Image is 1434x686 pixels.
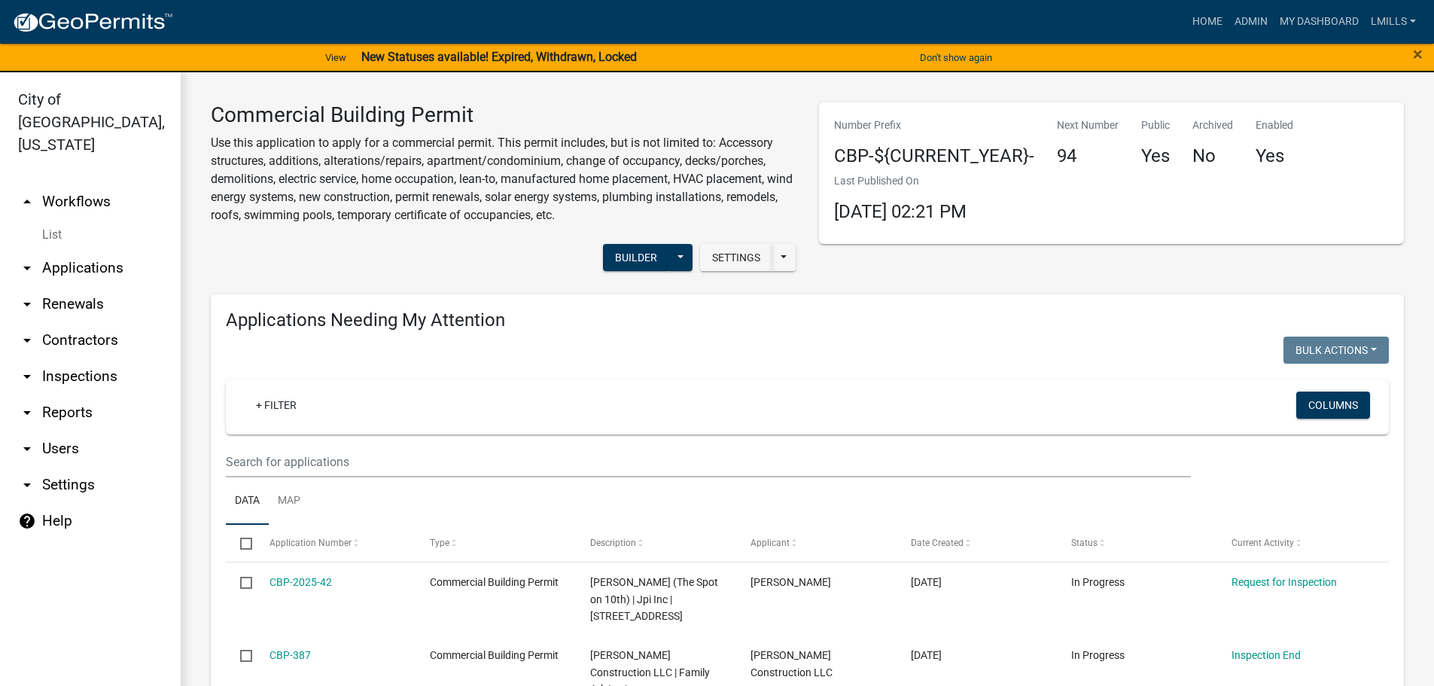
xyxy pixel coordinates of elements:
[1283,337,1389,364] button: Bulk Actions
[1141,145,1170,167] h4: Yes
[430,649,559,661] span: Commercial Building Permit
[18,193,36,211] i: arrow_drop_up
[911,576,942,588] span: 04/07/2025
[590,538,636,548] span: Description
[319,45,352,70] a: View
[1232,649,1301,661] a: Inspection End
[211,134,796,224] p: Use this application to apply for a commercial permit. This permit includes, but is not limited t...
[1192,145,1233,167] h4: No
[415,525,575,561] datatable-header-cell: Type
[18,295,36,313] i: arrow_drop_down
[911,649,942,661] span: 10/03/2024
[1413,44,1423,65] span: ×
[834,117,1034,133] p: Number Prefix
[750,649,833,678] span: JC Mohr Construction LLC
[700,244,772,271] button: Settings
[750,576,831,588] span: Linda MILLS
[1256,145,1293,167] h4: Yes
[1057,525,1217,561] datatable-header-cell: Status
[211,102,796,128] h3: Commercial Building Permit
[18,512,36,530] i: help
[254,525,415,561] datatable-header-cell: Application Number
[1256,117,1293,133] p: Enabled
[834,145,1034,167] h4: CBP-${CURRENT_YEAR}-
[244,392,309,419] a: + Filter
[1186,8,1228,36] a: Home
[1228,8,1274,36] a: Admin
[603,244,669,271] button: Builder
[1274,8,1365,36] a: My Dashboard
[1217,525,1378,561] datatable-header-cell: Current Activity
[914,45,998,70] button: Don't show again
[269,576,332,588] a: CBP-2025-42
[430,576,559,588] span: Commercial Building Permit
[18,404,36,422] i: arrow_drop_down
[1071,538,1098,548] span: Status
[834,173,967,189] p: Last Published On
[736,525,897,561] datatable-header-cell: Applicant
[1365,8,1422,36] a: lmills
[226,477,269,526] a: Data
[18,331,36,349] i: arrow_drop_down
[18,476,36,494] i: arrow_drop_down
[1232,576,1337,588] a: Request for Inspection
[1141,117,1170,133] p: Public
[18,367,36,386] i: arrow_drop_down
[361,50,637,64] strong: New Statuses available! Expired, Withdrawn, Locked
[1192,117,1233,133] p: Archived
[1057,117,1119,133] p: Next Number
[1296,392,1370,419] button: Columns
[1071,649,1125,661] span: In Progress
[1232,538,1294,548] span: Current Activity
[576,525,736,561] datatable-header-cell: Description
[1057,145,1119,167] h4: 94
[1413,45,1423,63] button: Close
[269,538,352,548] span: Application Number
[226,309,1389,331] h4: Applications Needing My Attention
[897,525,1057,561] datatable-header-cell: Date Created
[1071,576,1125,588] span: In Progress
[18,440,36,458] i: arrow_drop_down
[911,538,964,548] span: Date Created
[226,447,1191,477] input: Search for applications
[590,576,718,623] span: Dujuan Presley (The Spot on 10th) | Jpi Inc | 1710 EAST TENTH STREET
[750,538,790,548] span: Applicant
[226,525,254,561] datatable-header-cell: Select
[269,649,311,661] a: CBP-387
[18,259,36,277] i: arrow_drop_down
[430,538,449,548] span: Type
[269,477,309,526] a: Map
[834,201,967,222] span: [DATE] 02:21 PM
